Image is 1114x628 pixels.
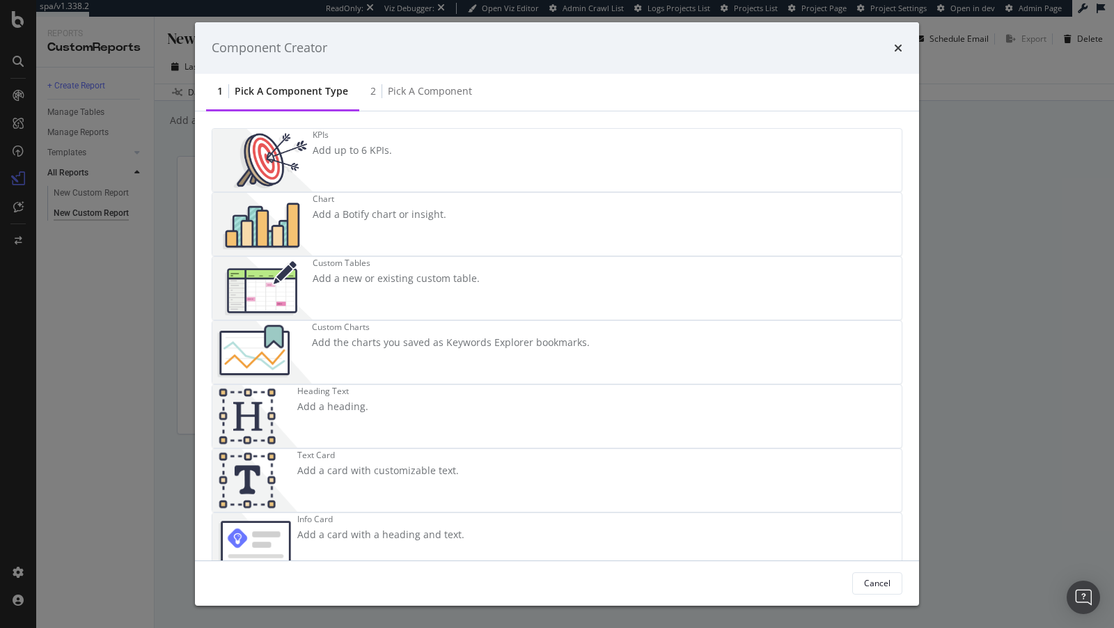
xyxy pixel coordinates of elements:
div: Custom Charts [312,321,590,333]
img: CIPqJSrR.png [212,449,297,512]
div: Add a new or existing custom table. [313,272,480,285]
div: KPIs [313,129,392,141]
div: Cancel [864,577,891,589]
img: Chdk0Fza.png [212,321,312,384]
img: CtJ9-kHf.png [212,385,297,448]
div: 1 [217,84,223,98]
div: Open Intercom Messenger [1067,581,1100,614]
div: times [894,39,902,57]
div: modal [195,22,919,606]
button: Cancel [852,572,902,595]
div: Add the charts you saved as Keywords Explorer bookmarks. [312,336,590,350]
div: Pick a Component type [235,84,348,98]
img: __UUOcd1.png [212,129,313,191]
div: Heading Text [297,385,368,397]
img: BHjNRGjj.png [212,193,313,256]
div: Pick a Component [388,84,472,98]
div: Add up to 6 KPIs. [313,143,392,157]
div: Add a heading. [297,400,368,414]
div: Add a Botify chart or insight. [313,207,446,221]
div: 2 [370,84,376,98]
div: Text Card [297,449,459,461]
div: Component Creator [212,39,327,57]
div: Add a card with customizable text. [297,464,459,478]
div: Info Card [297,513,464,525]
img: 9fcGIRyhgxRLRpur6FCk681sBQ4rDmX99LnU5EkywwAAAAAElFTkSuQmCC [212,513,297,576]
div: Chart [313,193,446,205]
img: CzM_nd8v.png [212,257,313,320]
div: Add a card with a heading and text. [297,528,464,542]
div: Custom Tables [313,257,480,269]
